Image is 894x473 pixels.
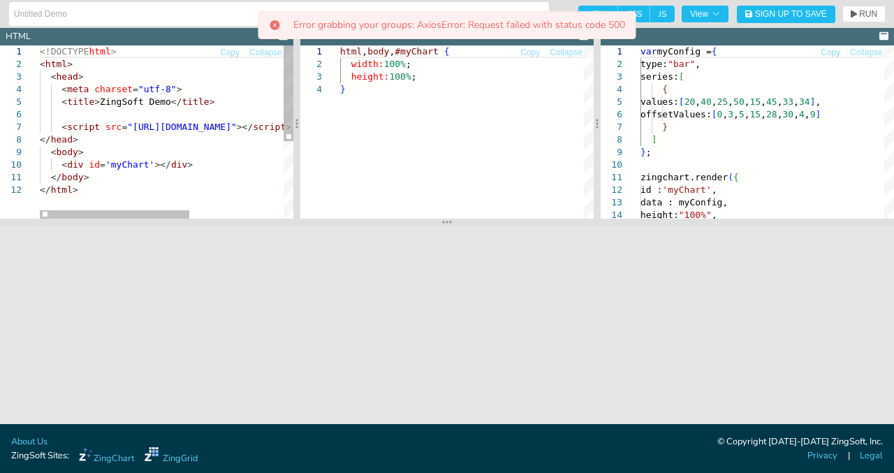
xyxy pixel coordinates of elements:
span: ] [652,134,657,145]
span: 100% [389,71,411,82]
span: head [56,71,78,82]
span: > [84,172,89,182]
span: "[URL][DOMAIN_NAME]" [127,122,237,132]
div: 2 [601,58,622,71]
span: id [89,159,100,170]
span: body [56,147,78,157]
span: data : myConfig, [640,197,728,208]
span: = [133,84,138,94]
span: , [722,109,728,119]
button: View [682,6,728,22]
span: 15 [750,109,761,119]
span: src [105,122,122,132]
div: 14 [601,209,622,221]
button: Sign Up to Save [737,6,835,23]
div: © Copyright [DATE]-[DATE] ZingSoft, Inc. [717,435,883,449]
span: CSS [618,6,650,22]
span: , [712,96,717,107]
span: Collapse [550,48,582,57]
span: JS [650,6,675,22]
span: 30 [783,109,794,119]
span: </ [51,172,62,182]
span: , [695,96,701,107]
span: > [73,134,78,145]
span: height: [351,71,390,82]
span: , [733,109,739,119]
button: Copy [820,46,841,59]
span: head [51,134,73,145]
span: <!DOCTYPE [40,46,89,57]
span: 50 [733,96,745,107]
span: Collapse [249,48,282,57]
span: myConfig = [657,46,711,57]
span: , [695,59,701,69]
a: Legal [860,449,883,463]
div: 3 [300,71,322,83]
span: 'myChart' [662,184,711,195]
span: </ [40,134,51,145]
span: 0 [717,109,723,119]
span: } [662,122,668,132]
div: 9 [601,146,622,159]
span: 25 [717,96,728,107]
span: > [73,184,78,195]
span: offsetValues: [640,109,712,119]
span: , [816,96,821,107]
div: 7 [601,121,622,133]
span: < [51,71,57,82]
span: , [777,96,783,107]
span: 28 [766,109,777,119]
span: , [712,210,717,220]
div: JS [606,30,615,43]
span: Collapse [850,48,883,57]
span: Copy [520,48,540,57]
span: div [171,159,187,170]
span: 100% [384,59,406,69]
span: html [89,46,110,57]
span: title [67,96,94,107]
span: HTML [578,6,618,22]
span: Copy [821,48,840,57]
span: > [177,84,182,94]
div: 10 [601,159,622,171]
span: 5 [739,109,745,119]
span: ; [646,147,652,157]
span: 'myChart' [105,159,154,170]
div: 4 [601,83,622,96]
button: Collapse [549,46,583,59]
span: > [111,46,117,57]
span: var [640,46,657,57]
span: [ [679,71,684,82]
span: , [712,184,717,195]
span: , [793,109,799,119]
span: , [362,46,367,57]
div: 3 [601,71,622,83]
div: 2 [300,58,322,71]
span: ] [810,96,816,107]
div: 1 [601,45,622,58]
span: script [67,122,100,132]
span: ; [411,71,417,82]
div: 11 [601,171,622,184]
a: About Us [11,435,47,449]
span: width: [351,59,384,69]
div: 8 [601,133,622,146]
span: { [733,172,739,182]
span: View [690,10,720,18]
span: series: [640,71,679,82]
span: zingchart.render [640,172,728,182]
span: RUN [859,10,877,18]
span: 9 [810,109,816,119]
span: 33 [783,96,794,107]
span: "bar" [668,59,695,69]
span: Copy [220,48,240,57]
div: 5 [601,96,622,108]
span: ZingSoft Sites: [11,449,69,463]
span: body [367,46,389,57]
span: , [793,96,799,107]
span: , [777,109,783,119]
button: RUN [842,6,886,22]
span: div [67,159,83,170]
span: > [94,96,100,107]
span: [ [679,96,684,107]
